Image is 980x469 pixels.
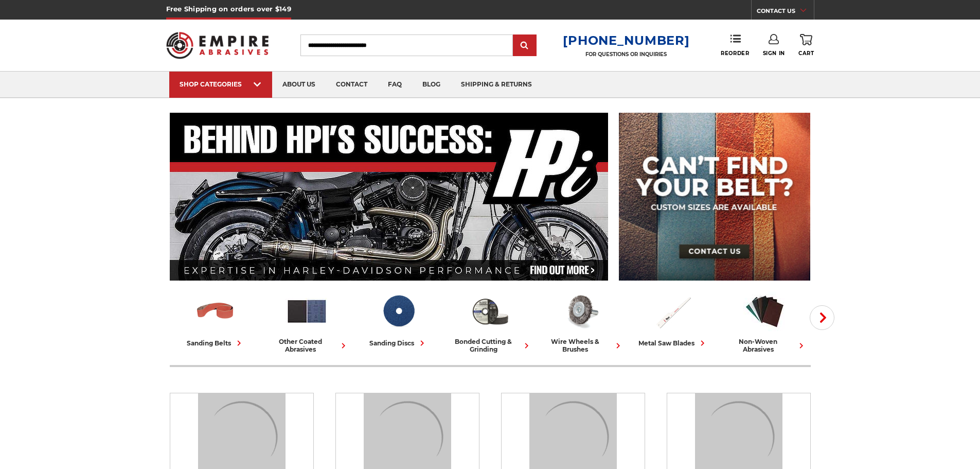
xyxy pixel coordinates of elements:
[743,290,786,333] img: Non-woven Abrasives
[757,5,814,20] a: CONTACT US
[632,290,715,349] a: metal saw blades
[810,305,834,330] button: Next
[638,338,708,349] div: metal saw blades
[798,34,814,57] a: Cart
[723,290,807,353] a: non-woven abrasives
[378,72,412,98] a: faq
[560,290,603,333] img: Wire Wheels & Brushes
[377,290,420,333] img: Sanding Discs
[721,34,749,56] a: Reorder
[449,338,532,353] div: bonded cutting & grinding
[619,113,810,281] img: promo banner for custom belts.
[451,72,542,98] a: shipping & returns
[563,33,689,48] a: [PHONE_NUMBER]
[369,338,427,349] div: sanding discs
[412,72,451,98] a: blog
[286,290,328,333] img: Other Coated Abrasives
[265,338,349,353] div: other coated abrasives
[798,50,814,57] span: Cart
[652,290,694,333] img: Metal Saw Blades
[514,36,535,56] input: Submit
[194,290,237,333] img: Sanding Belts
[357,290,440,349] a: sanding discs
[180,80,262,88] div: SHOP CATEGORIES
[170,113,609,281] img: Banner for an interview featuring Horsepower Inc who makes Harley performance upgrades featured o...
[469,290,511,333] img: Bonded Cutting & Grinding
[763,50,785,57] span: Sign In
[721,50,749,57] span: Reorder
[272,72,326,98] a: about us
[723,338,807,353] div: non-woven abrasives
[265,290,349,353] a: other coated abrasives
[540,338,623,353] div: wire wheels & brushes
[166,25,269,65] img: Empire Abrasives
[449,290,532,353] a: bonded cutting & grinding
[174,290,257,349] a: sanding belts
[187,338,244,349] div: sanding belts
[540,290,623,353] a: wire wheels & brushes
[326,72,378,98] a: contact
[563,51,689,58] p: FOR QUESTIONS OR INQUIRIES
